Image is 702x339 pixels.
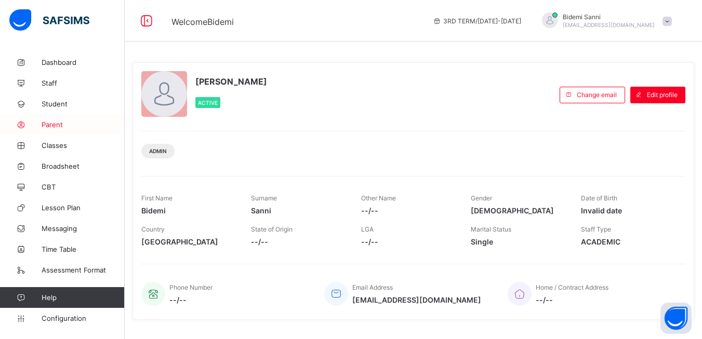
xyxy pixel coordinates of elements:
[433,17,521,25] span: session/term information
[352,295,481,304] span: [EMAIL_ADDRESS][DOMAIN_NAME]
[42,162,125,170] span: Broadsheet
[581,225,611,233] span: Staff Type
[149,148,167,154] span: Admin
[42,204,125,212] span: Lesson Plan
[536,295,608,304] span: --/--
[577,91,617,99] span: Change email
[9,9,89,31] img: safsims
[42,245,125,253] span: Time Table
[361,194,396,202] span: Other Name
[42,314,124,322] span: Configuration
[471,206,565,215] span: [DEMOGRAPHIC_DATA]
[42,120,125,129] span: Parent
[42,287,125,295] span: Collaborators
[42,266,125,274] span: Assessment Format
[361,225,374,233] span: LGA
[660,303,692,334] button: Open asap
[169,283,213,291] span: Phone Number
[471,237,565,246] span: Single
[251,237,345,246] span: --/--
[141,194,173,202] span: First Name
[581,237,675,246] span: ACADEMIC
[352,283,393,291] span: Email Address
[42,79,125,87] span: Staff
[141,206,235,215] span: Bidemi
[42,58,125,66] span: Dashboard
[42,141,125,150] span: Classes
[581,194,617,202] span: Date of Birth
[141,225,165,233] span: Country
[42,293,124,302] span: Help
[471,225,511,233] span: Marital Status
[361,206,455,215] span: --/--
[198,100,218,106] span: Active
[42,224,125,233] span: Messaging
[536,283,608,291] span: Home / Contract Address
[141,237,235,246] span: [GEOGRAPHIC_DATA]
[647,91,678,99] span: Edit profile
[251,206,345,215] span: Sanni
[195,76,267,87] span: [PERSON_NAME]
[563,22,655,28] span: [EMAIL_ADDRESS][DOMAIN_NAME]
[251,225,293,233] span: State of Origin
[581,206,675,215] span: Invalid date
[361,237,455,246] span: --/--
[42,100,125,108] span: Student
[42,183,125,191] span: CBT
[251,194,277,202] span: Surname
[471,194,492,202] span: Gender
[171,17,234,27] span: Welcome Bidemi
[532,12,677,30] div: BidemiSanni
[169,295,213,304] span: --/--
[563,13,655,21] span: Bidemi Sanni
